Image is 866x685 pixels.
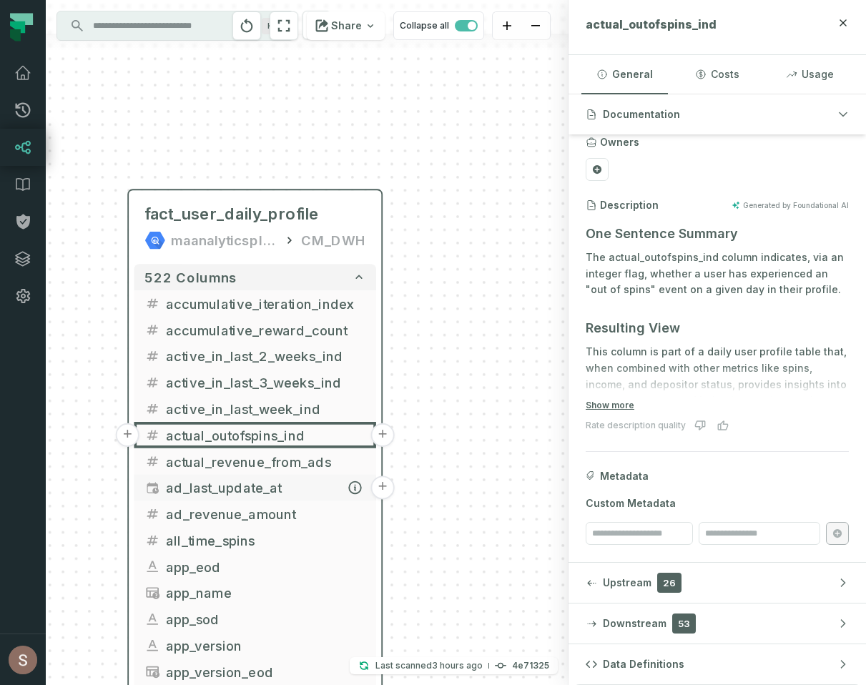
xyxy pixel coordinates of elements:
[586,496,849,511] span: Custom Metadata
[672,613,696,634] span: 53
[166,425,366,445] span: actual_outofspins_ind
[134,580,375,606] button: app_name
[600,469,649,483] span: Metadata
[371,423,395,447] button: +
[674,55,760,94] button: Costs
[166,531,366,551] span: all_time_spins
[144,480,160,496] span: timestamp
[144,558,160,574] span: string
[134,317,375,343] button: accumulative_reward_count
[171,230,277,250] div: maanalyticsplatform
[603,657,684,671] span: Data Definitions
[512,661,549,670] h4: 4e71325
[569,94,866,134] button: Documentation
[166,451,366,471] span: actual_revenue_from_ads
[586,344,849,409] p: This column is part of a daily user profile table that, when combined with other metrics like spi...
[166,583,366,603] span: app_name
[134,501,375,527] button: ad_revenue_amount
[301,230,365,250] div: CM_DWH
[144,375,160,390] span: integer
[134,422,375,448] button: actual_outofspins_ind
[134,606,375,633] button: app_sod
[144,611,160,627] span: string
[144,532,160,548] span: integer
[144,506,160,522] span: float
[134,290,375,317] button: accumulative_iteration_index
[144,453,160,469] span: float
[144,427,160,443] span: integer
[166,557,366,577] span: app_eod
[586,224,849,244] h3: One Sentence Summary
[134,659,375,685] button: app_version_eod
[134,343,375,370] button: active_in_last_2_weeks_ind
[166,478,366,498] span: ad_last_update_at
[732,201,849,210] button: Generated by Foundational AI
[521,12,550,40] button: zoom out
[371,475,395,499] button: +
[144,204,320,225] span: fact_user_daily_profile
[166,399,366,419] span: active_in_last_week_ind
[116,423,139,447] button: +
[134,395,375,422] button: active_in_last_week_ind
[134,632,375,659] button: app_version
[603,576,651,590] span: Upstream
[134,553,375,580] button: app_eod
[166,320,366,340] span: accumulative_reward_count
[767,55,853,94] button: Usage
[134,475,375,501] button: ad_last_update_at
[144,585,160,601] span: type unknown
[144,638,160,654] span: string
[586,420,686,431] div: Rate description quality
[375,659,483,673] p: Last scanned
[586,318,849,338] h3: Resulting View
[586,250,849,298] p: The actual_outofspins_ind column indicates, via an integer flag, whether a user has experienced a...
[166,373,366,393] span: active_in_last_3_weeks_ind
[307,11,385,40] button: Share
[569,644,866,684] button: Data Definitions
[166,504,366,524] span: ad_revenue_amount
[586,400,634,411] button: Show more
[432,660,483,671] relative-time: Sep 28, 2025, 7:09 AM GMT+3
[134,527,375,553] button: all_time_spins
[657,573,682,593] span: 26
[144,401,160,417] span: integer
[603,616,666,631] span: Downstream
[603,107,680,122] span: Documentation
[134,448,375,475] button: actual_revenue_from_ads
[144,348,160,364] span: integer
[166,346,366,366] span: active_in_last_2_weeks_ind
[493,12,521,40] button: zoom in
[144,270,237,285] span: 522 columns
[144,664,160,679] span: type unknown
[144,322,160,337] span: integer
[134,369,375,395] button: active_in_last_3_weeks_ind
[9,646,37,674] img: avatar of Shay Gafniel
[600,198,659,212] h3: Description
[166,662,366,682] span: app_version_eod
[586,17,717,31] span: actual_outofspins_ind
[393,11,484,40] button: Collapse all
[166,294,366,314] span: accumulative_iteration_index
[144,295,160,311] span: integer
[600,135,639,149] h3: Owners
[166,636,366,656] span: app_version
[350,657,558,674] button: Last scanned[DATE] 7:09:53 AM4e71325
[581,55,668,94] button: General
[166,609,366,629] span: app_sod
[569,563,866,603] button: Upstream26
[569,603,866,644] button: Downstream53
